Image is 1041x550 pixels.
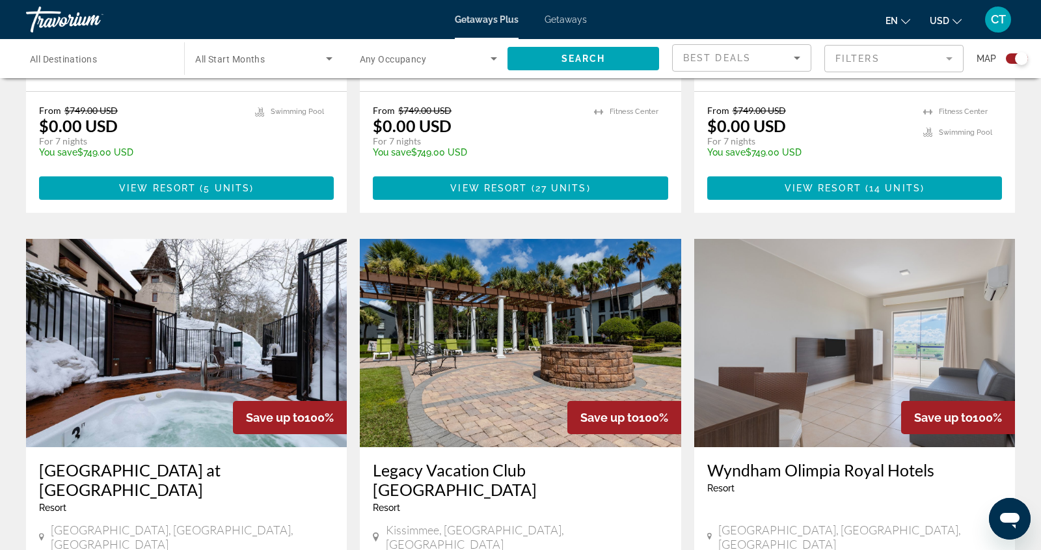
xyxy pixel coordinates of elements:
span: $749.00 USD [398,105,452,116]
span: You save [373,147,411,158]
img: 0916O01X.jpg [26,239,347,447]
span: All Destinations [30,54,97,64]
span: 14 units [869,183,921,193]
p: For 7 nights [39,135,242,147]
button: View Resort(14 units) [707,176,1002,200]
a: Getaways Plus [455,14,519,25]
span: From [373,105,395,116]
span: View Resort [785,183,861,193]
p: $749.00 USD [39,147,242,158]
span: Any Occupancy [360,54,427,64]
span: Swimming Pool [939,128,992,137]
p: $0.00 USD [39,116,118,135]
span: Resort [373,502,400,513]
a: [GEOGRAPHIC_DATA] at [GEOGRAPHIC_DATA] [39,460,334,499]
a: Getaways [545,14,587,25]
span: View Resort [450,183,527,193]
p: $749.00 USD [707,147,910,158]
span: Map [977,49,996,68]
span: From [39,105,61,116]
img: DD50I01X.jpg [694,239,1015,447]
span: Save up to [914,411,973,424]
p: For 7 nights [707,135,910,147]
span: CT [991,13,1006,26]
div: 100% [901,401,1015,434]
div: 100% [233,401,347,434]
span: View Resort [119,183,196,193]
mat-select: Sort by [683,50,800,66]
span: You save [39,147,77,158]
div: 100% [567,401,681,434]
span: 27 units [535,183,587,193]
button: User Menu [981,6,1015,33]
span: Save up to [580,411,639,424]
span: From [707,105,729,116]
button: Change currency [930,11,962,30]
span: Save up to [246,411,304,424]
p: $749.00 USD [373,147,580,158]
p: For 7 nights [373,135,580,147]
p: $0.00 USD [707,116,786,135]
button: View Resort(5 units) [39,176,334,200]
span: en [886,16,898,26]
span: USD [930,16,949,26]
span: $749.00 USD [64,105,118,116]
img: 8614E01X.jpg [360,239,681,447]
span: All Start Months [195,54,265,64]
span: Search [561,53,606,64]
span: ( ) [527,183,590,193]
iframe: Button to launch messaging window [989,498,1031,540]
button: View Resort(27 units) [373,176,668,200]
span: Fitness Center [610,107,658,116]
span: 5 units [204,183,250,193]
button: Search [507,47,659,70]
span: Swimming Pool [271,107,324,116]
span: $749.00 USD [733,105,786,116]
span: ( ) [196,183,254,193]
a: Legacy Vacation Club [GEOGRAPHIC_DATA] [373,460,668,499]
button: Change language [886,11,910,30]
a: Wyndham Olimpia Royal Hotels [707,460,1002,480]
span: ( ) [861,183,925,193]
a: Travorium [26,3,156,36]
span: Best Deals [683,53,751,63]
button: Filter [824,44,964,73]
p: $0.00 USD [373,116,452,135]
span: Resort [707,483,735,493]
span: Fitness Center [939,107,988,116]
span: Resort [39,502,66,513]
span: You save [707,147,746,158]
